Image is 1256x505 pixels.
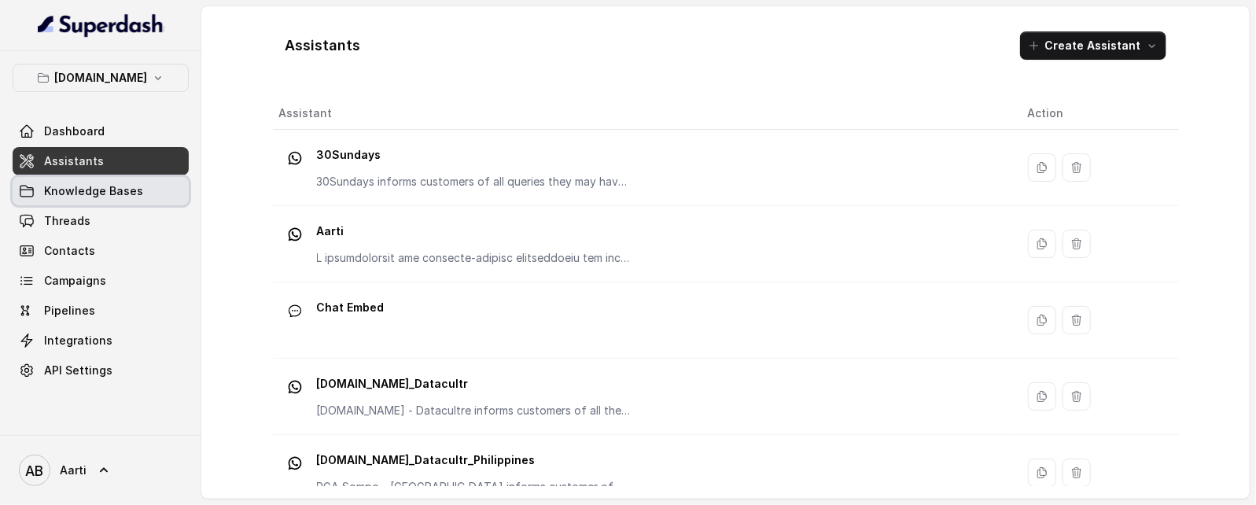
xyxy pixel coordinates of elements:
[317,174,632,190] p: 30Sundays informs customers of all queries they may have regarding the products/ offerings
[285,33,361,58] h1: Assistants
[317,448,632,473] p: [DOMAIN_NAME]_Datacultr_Philippines
[317,371,632,396] p: [DOMAIN_NAME]_Datacultr
[44,243,95,259] span: Contacts
[317,295,385,320] p: Chat Embed
[317,142,632,168] p: 30Sundays
[44,123,105,139] span: Dashboard
[1015,98,1179,130] th: Action
[60,463,87,478] span: Aarti
[317,219,632,244] p: Aarti
[44,363,112,378] span: API Settings
[317,250,632,266] p: L ipsumdolorsit ame consecte-adipisc elitseddoeiu tem incidi ut lab etdol magna al enimadm ven qu...
[273,98,1015,130] th: Assistant
[13,147,189,175] a: Assistants
[13,117,189,146] a: Dashboard
[13,207,189,235] a: Threads
[44,273,106,289] span: Campaigns
[26,463,44,479] text: AB
[38,13,164,38] img: light.svg
[13,177,189,205] a: Knowledge Bases
[1020,31,1166,60] button: Create Assistant
[44,303,95,319] span: Pipelines
[317,479,632,495] p: PGA Sompo - [GEOGRAPHIC_DATA] informs customer of all queries they have related to any of the pro...
[13,237,189,265] a: Contacts
[44,213,90,229] span: Threads
[13,64,189,92] button: [DOMAIN_NAME]
[44,183,143,199] span: Knowledge Bases
[13,448,189,492] a: Aarti
[13,326,189,355] a: Integrations
[44,153,104,169] span: Assistants
[317,403,632,418] p: [DOMAIN_NAME] - Datacultre informs customers of all the queries they have related to any of the p...
[13,356,189,385] a: API Settings
[44,333,112,348] span: Integrations
[13,297,189,325] a: Pipelines
[54,68,147,87] p: [DOMAIN_NAME]
[13,267,189,295] a: Campaigns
